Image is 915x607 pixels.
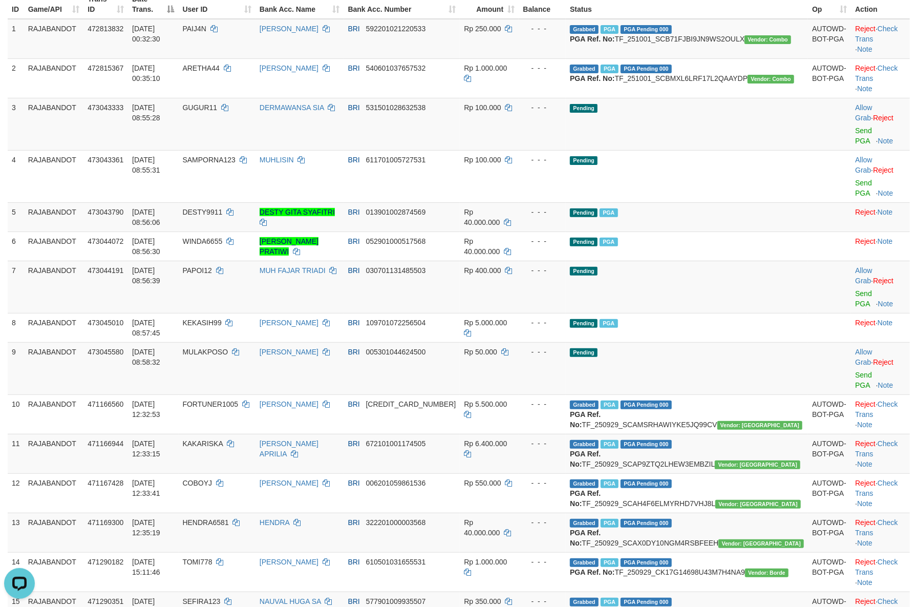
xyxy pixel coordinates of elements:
span: Copy 611701005727531 to clipboard [366,156,426,164]
span: BRI [348,597,360,605]
td: 5 [8,202,24,232]
span: KAKARISKA [183,439,223,448]
div: - - - [523,399,562,409]
span: PGA Pending [621,558,672,567]
span: 472813832 [88,25,123,33]
td: TF_251001_SCBMXL6LRF17L2QAAYDP [566,58,808,98]
a: Reject [873,277,893,285]
td: 8 [8,313,24,342]
span: Rp 250.000 [464,25,501,33]
span: Copy 052901000517568 to clipboard [366,237,426,245]
span: PGA Pending [621,65,672,73]
a: Reject [855,237,876,245]
td: RAJABANDOT [24,202,84,232]
span: Pending [570,267,598,276]
td: RAJABANDOT [24,394,84,434]
span: Vendor URL: https://secure11.1velocity.biz [744,35,791,44]
span: 473045580 [88,348,123,356]
span: DESTY9911 [183,208,223,216]
span: Marked by adkdaniel [600,238,618,246]
span: BRI [348,319,360,327]
span: TOMI778 [183,558,212,566]
span: 472815367 [88,64,123,72]
a: [PERSON_NAME] [260,319,318,327]
td: RAJABANDOT [24,342,84,394]
span: PGA Pending [621,440,672,449]
a: Reject [855,400,876,408]
td: · · [851,434,910,473]
a: Check Trans [855,558,898,576]
span: Pending [570,319,598,328]
div: - - - [523,102,562,113]
a: Note [857,421,873,429]
div: - - - [523,236,562,246]
div: - - - [523,557,562,567]
span: SAMPORNA123 [183,156,236,164]
span: Pending [570,348,598,357]
a: Reject [855,479,876,487]
span: Marked by adkaldo [601,440,619,449]
td: 9 [8,342,24,394]
b: PGA Ref. No: [570,450,601,468]
span: Rp 550.000 [464,479,501,487]
a: Allow Grab [855,156,872,174]
span: Copy 531501028632538 to clipboard [366,103,426,112]
span: Marked by adkZulham [601,25,619,34]
span: BRI [348,518,360,527]
b: PGA Ref. No: [570,74,614,82]
td: TF_250929_SCAMSRHAWIYKE5JQ99CV [566,394,808,434]
td: · · [851,19,910,59]
a: Send PGA [855,127,872,145]
span: Copy 013901002874569 to clipboard [366,208,426,216]
a: Reject [855,518,876,527]
span: BRI [348,25,360,33]
span: Marked by adkpebhi [600,319,618,328]
td: 2 [8,58,24,98]
span: Rp 1.000.000 [464,64,507,72]
span: PGA Pending [621,25,672,34]
span: Rp 1.000.000 [464,558,507,566]
button: Open LiveChat chat widget [4,4,35,35]
span: SEFIRA123 [183,597,221,605]
td: AUTOWD-BOT-PGA [808,473,851,513]
a: HENDRA [260,518,289,527]
a: Reject [855,319,876,327]
span: BRI [348,237,360,245]
span: Vendor URL: https://checkout1.1velocity.biz [745,569,789,577]
span: Pending [570,208,598,217]
td: RAJABANDOT [24,150,84,202]
td: 3 [8,98,24,150]
span: Marked by adkaldo [601,479,619,488]
td: RAJABANDOT [24,313,84,342]
td: · · [851,394,910,434]
span: [DATE] 00:32:30 [132,25,160,43]
span: · [855,266,873,285]
td: RAJABANDOT [24,434,84,473]
td: · · [851,513,910,552]
td: · · [851,473,910,513]
span: COBOYJ [183,479,212,487]
span: · [855,348,873,366]
span: Copy 577901009935507 to clipboard [366,597,426,605]
span: 473043361 [88,156,123,164]
td: TF_250929_CK17G14698U43M7H4NA9 [566,552,808,592]
span: [DATE] 08:58:32 [132,348,160,366]
span: [DATE] 12:32:53 [132,400,160,418]
b: PGA Ref. No: [570,489,601,508]
a: Reject [855,208,876,216]
a: Check Trans [855,479,898,497]
span: BRI [348,208,360,216]
a: Note [878,237,893,245]
span: WINDA6655 [183,237,223,245]
span: PGA Pending [621,401,672,409]
span: [DATE] 08:55:28 [132,103,160,122]
td: · [851,98,910,150]
span: 473043333 [88,103,123,112]
span: 471166944 [88,439,123,448]
span: 473044191 [88,266,123,275]
a: Note [857,85,873,93]
span: Copy 540601037657532 to clipboard [366,64,426,72]
td: · · [851,552,910,592]
span: PGA Pending [621,519,672,528]
td: AUTOWD-BOT-PGA [808,394,851,434]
